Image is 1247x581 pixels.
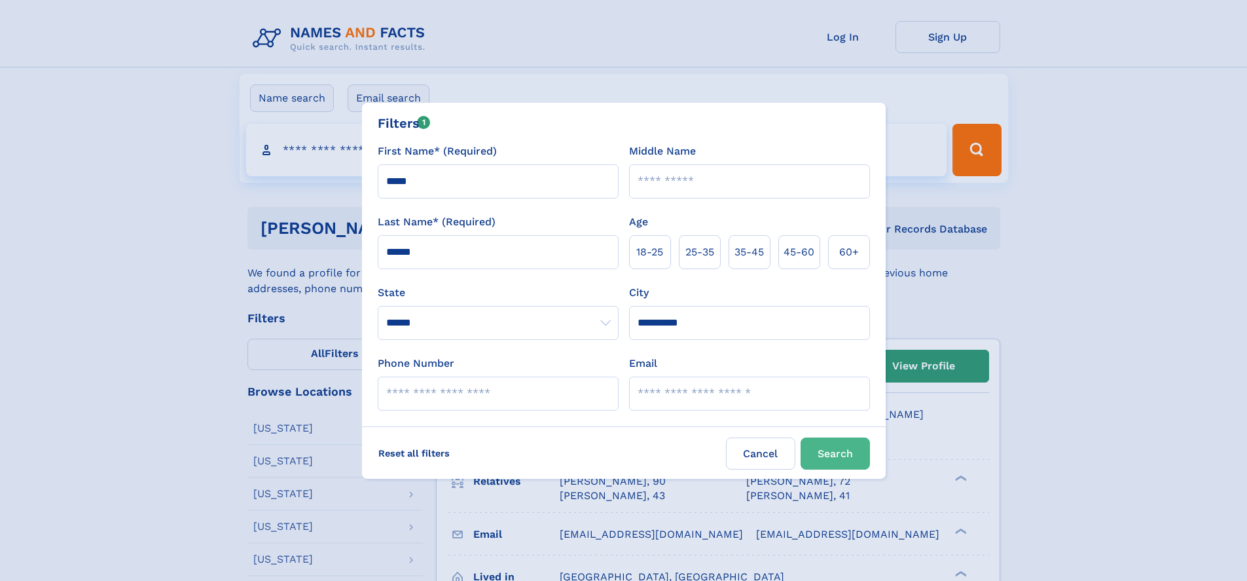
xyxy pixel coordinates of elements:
label: State [378,285,619,301]
span: 25‑35 [685,244,714,260]
label: Cancel [726,438,795,470]
span: 60+ [839,244,859,260]
label: Reset all filters [370,438,458,469]
div: Filters [378,113,431,133]
span: 18‑25 [636,244,663,260]
label: Email [629,356,657,371]
label: Phone Number [378,356,454,371]
span: 35‑45 [734,244,764,260]
span: 45‑60 [784,244,814,260]
label: Last Name* (Required) [378,214,496,230]
label: City [629,285,649,301]
button: Search [801,438,870,470]
label: Age [629,214,648,230]
label: First Name* (Required) [378,143,497,159]
label: Middle Name [629,143,696,159]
